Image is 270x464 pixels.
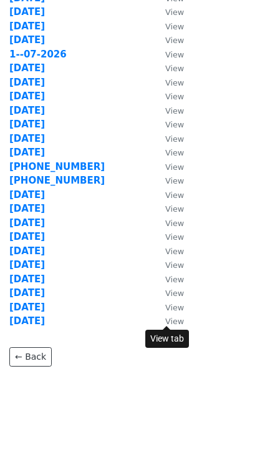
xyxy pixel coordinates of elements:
[165,148,184,157] small: View
[153,77,184,88] a: View
[165,260,184,270] small: View
[153,119,184,130] a: View
[165,120,184,129] small: View
[153,287,184,299] a: View
[9,259,45,270] a: [DATE]
[9,302,45,313] a: [DATE]
[153,203,184,214] a: View
[165,162,184,172] small: View
[9,77,45,88] a: [DATE]
[153,91,184,102] a: View
[153,34,184,46] a: View
[153,175,184,186] a: View
[153,147,184,158] a: View
[165,36,184,45] small: View
[153,259,184,270] a: View
[165,78,184,87] small: View
[153,62,184,74] a: View
[9,49,67,60] a: 1--07-2026
[165,92,184,101] small: View
[165,289,184,298] small: View
[9,119,45,130] a: [DATE]
[153,302,184,313] a: View
[9,133,45,144] a: [DATE]
[153,217,184,229] a: View
[9,347,52,367] a: ← Back
[153,49,184,60] a: View
[153,315,184,327] a: View
[153,189,184,200] a: View
[9,217,45,229] a: [DATE]
[165,219,184,228] small: View
[9,231,45,242] a: [DATE]
[9,62,45,74] a: [DATE]
[9,105,45,116] a: [DATE]
[153,161,184,172] a: View
[145,330,189,348] div: View tab
[9,6,45,17] a: [DATE]
[165,106,184,116] small: View
[165,275,184,284] small: View
[9,274,45,285] a: [DATE]
[153,231,184,242] a: View
[165,50,184,59] small: View
[153,133,184,144] a: View
[9,34,45,46] a: [DATE]
[165,22,184,31] small: View
[165,190,184,200] small: View
[9,175,105,186] a: [PHONE_NUMBER]
[165,317,184,326] small: View
[165,176,184,185] small: View
[208,404,270,464] iframe: Chat Widget
[9,147,45,158] a: [DATE]
[165,204,184,214] small: View
[9,203,45,214] a: [DATE]
[9,161,105,172] a: [PHONE_NUMBER]
[153,105,184,116] a: View
[165,303,184,312] small: View
[165,232,184,242] small: View
[165,7,184,17] small: View
[9,189,45,200] a: [DATE]
[153,21,184,32] a: View
[9,21,45,32] a: [DATE]
[9,245,45,257] a: [DATE]
[165,64,184,73] small: View
[153,274,184,285] a: View
[165,134,184,144] small: View
[9,287,45,299] a: [DATE]
[153,245,184,257] a: View
[9,91,45,102] a: [DATE]
[153,6,184,17] a: View
[9,315,45,327] a: [DATE]
[165,247,184,256] small: View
